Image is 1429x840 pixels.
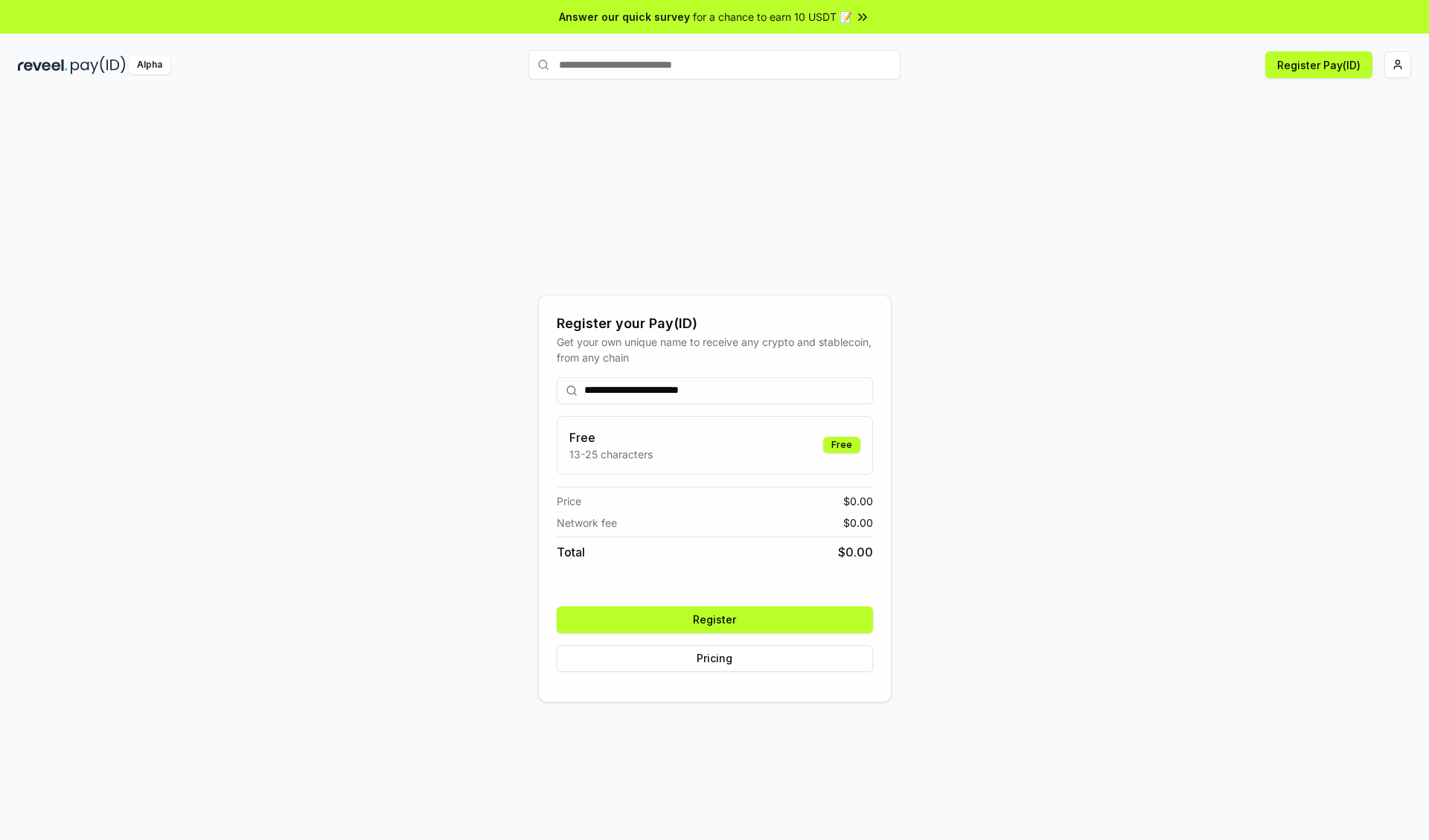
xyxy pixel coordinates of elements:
[557,543,585,561] span: Total
[1265,51,1372,78] button: Register Pay(ID)
[18,56,68,74] img: reveel_dark
[557,606,873,633] button: Register
[557,313,873,334] div: Register your Pay(ID)
[843,493,873,509] span: $ 0.00
[823,437,860,453] div: Free
[71,56,126,74] img: pay_id
[693,9,852,25] span: for a chance to earn 10 USDT 📝
[557,334,873,365] div: Get your own unique name to receive any crypto and stablecoin, from any chain
[557,493,581,509] span: Price
[569,429,653,446] h3: Free
[129,56,170,74] div: Alpha
[838,543,873,561] span: $ 0.00
[843,515,873,530] span: $ 0.00
[557,645,873,672] button: Pricing
[559,9,690,25] span: Answer our quick survey
[569,446,653,462] p: 13-25 characters
[557,515,617,530] span: Network fee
